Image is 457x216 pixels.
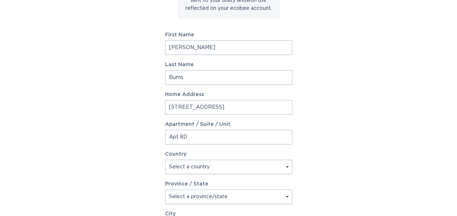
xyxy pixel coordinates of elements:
label: Province / State [165,181,208,187]
label: Country [165,152,187,157]
label: Apartment / Suite / Unit [165,122,292,127]
label: Last Name [165,62,292,67]
label: First Name [165,32,292,37]
label: Home Address [165,92,292,97]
